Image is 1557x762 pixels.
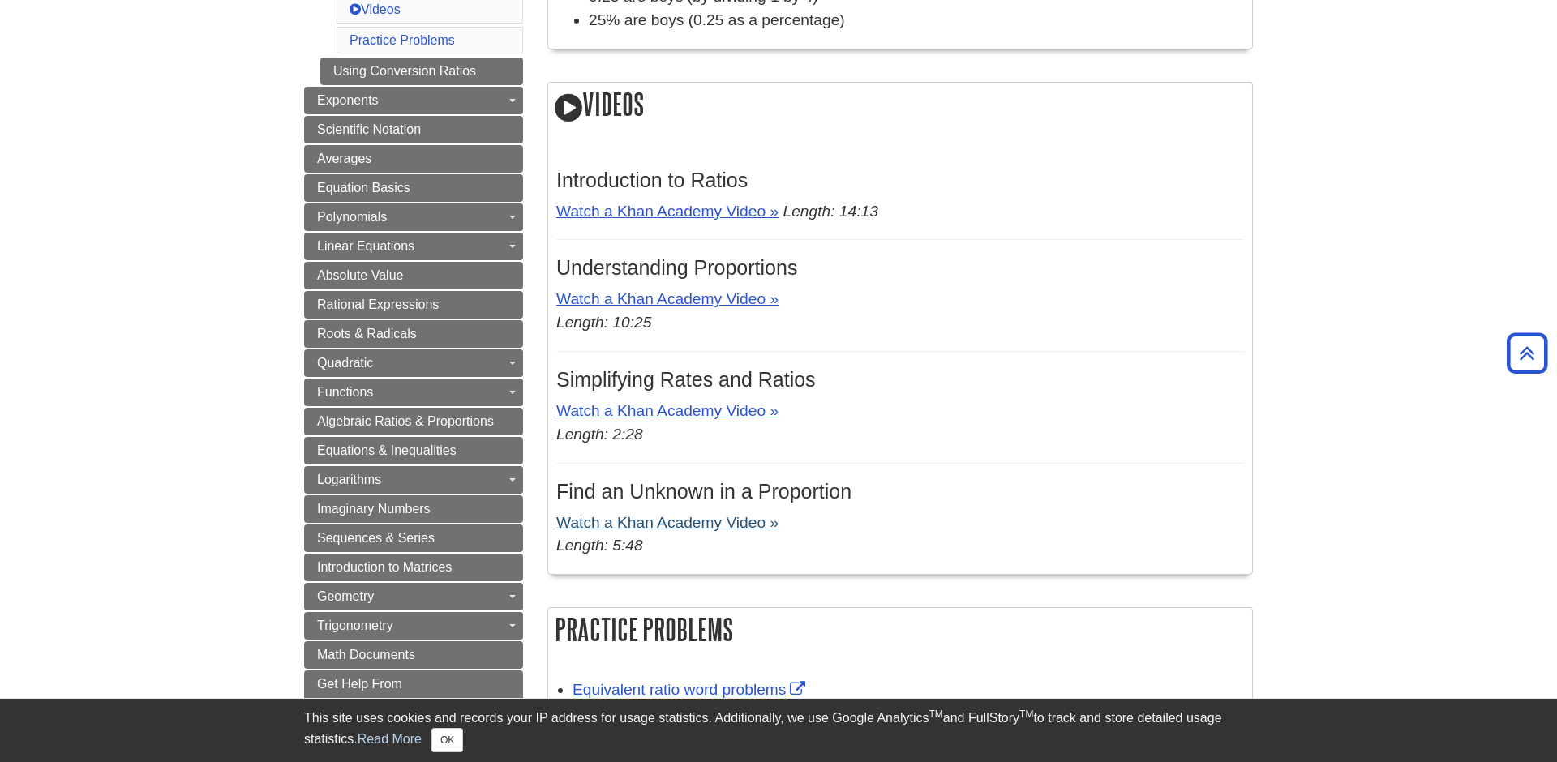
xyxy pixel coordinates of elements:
a: Quadratic [304,349,523,377]
a: Roots & Radicals [304,320,523,348]
a: Read More [358,732,422,746]
span: Sequences & Series [317,531,435,545]
button: Close [431,728,463,752]
span: Equations & Inequalities [317,443,457,457]
a: Scientific Notation [304,116,523,143]
a: Math Documents [304,641,523,669]
span: Functions [317,385,373,399]
span: Get Help From [PERSON_NAME] [317,677,424,710]
em: Length: 5:48 [556,537,643,554]
a: Equation Basics [304,174,523,202]
span: Exponents [317,93,379,107]
span: Math Documents [317,648,415,661]
span: Averages [317,152,371,165]
a: Linear Equations [304,233,523,260]
span: Rational Expressions [317,298,439,311]
span: Algebraic Ratios & Proportions [317,414,494,428]
span: Equation Basics [317,181,410,195]
a: Algebraic Ratios & Proportions [304,408,523,435]
span: Polynomials [317,210,387,224]
a: Logarithms [304,466,523,494]
h3: Simplifying Rates and Ratios [556,368,1244,392]
span: Imaginary Numbers [317,502,431,516]
a: Introduction to Matrices [304,554,523,581]
a: Get Help From [PERSON_NAME] [304,670,523,717]
li: 25% are boys (0.25 as a percentage) [589,9,1244,32]
a: Using Conversion Ratios [320,58,523,85]
h2: Practice Problems [548,608,1252,651]
span: Roots & Radicals [317,327,417,340]
span: Scientific Notation [317,122,421,136]
span: Absolute Value [317,268,403,282]
h3: Understanding Proportions [556,256,1244,280]
h3: Find an Unknown in a Proportion [556,480,1244,503]
div: This site uses cookies and records your IP address for usage statistics. Additionally, we use Goo... [304,708,1253,752]
a: Practice Problems [350,33,455,47]
em: Length: 10:25 [556,314,651,331]
a: Absolute Value [304,262,523,289]
a: Videos [350,2,401,16]
span: Logarithms [317,473,381,486]
sup: TM [1019,708,1033,720]
a: Sequences & Series [304,524,523,552]
a: Link opens in new window [573,681,809,698]
a: Exponents [304,87,523,114]
a: Watch a Khan Academy Video » [556,290,778,307]
span: Quadratic [317,356,373,370]
h2: Videos [548,83,1252,129]
a: Equations & Inequalities [304,437,523,464]
a: Watch a Khan Academy Video » [556,514,778,531]
a: Averages [304,145,523,173]
a: Watch a Khan Academy Video » [556,402,778,419]
a: Imaginary Numbers [304,495,523,523]
a: Polynomials [304,203,523,231]
span: Geometry [317,589,374,603]
h3: Introduction to Ratios [556,169,1244,192]
span: Trigonometry [317,619,393,632]
a: Rational Expressions [304,291,523,319]
sup: TM [929,708,942,720]
a: Back to Top [1501,342,1553,364]
em: Length: 14:13 [783,203,877,220]
em: Length: 2:28 [556,426,643,443]
a: Trigonometry [304,612,523,640]
span: Introduction to Matrices [317,560,452,574]
a: Functions [304,379,523,406]
a: Geometry [304,583,523,610]
a: Watch a Khan Academy Video » [556,203,778,220]
span: Linear Equations [317,239,414,253]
